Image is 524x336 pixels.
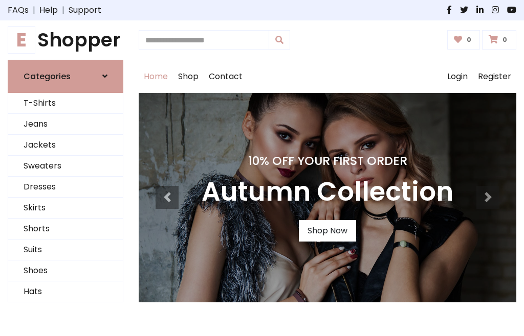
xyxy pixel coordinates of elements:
a: Help [39,4,58,16]
a: Dresses [8,177,123,198]
a: Login [442,60,473,93]
a: Sweaters [8,156,123,177]
a: Shoes [8,260,123,281]
a: Jeans [8,114,123,135]
a: Support [69,4,101,16]
a: Shop Now [299,220,356,242]
span: | [58,4,69,16]
span: | [29,4,39,16]
a: 0 [447,30,481,50]
h4: 10% Off Your First Order [202,154,453,168]
a: Skirts [8,198,123,219]
h1: Shopper [8,29,123,52]
a: Jackets [8,135,123,156]
span: 0 [464,35,474,44]
a: Register [473,60,516,93]
a: Contact [204,60,248,93]
a: Categories [8,60,123,93]
h6: Categories [24,71,71,81]
a: Shop [173,60,204,93]
h3: Autumn Collection [202,176,453,208]
span: 0 [500,35,510,44]
a: Shorts [8,219,123,239]
span: E [8,26,35,54]
a: FAQs [8,4,29,16]
a: Hats [8,281,123,302]
a: Home [139,60,173,93]
a: Suits [8,239,123,260]
a: EShopper [8,29,123,52]
a: 0 [482,30,516,50]
a: T-Shirts [8,93,123,114]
